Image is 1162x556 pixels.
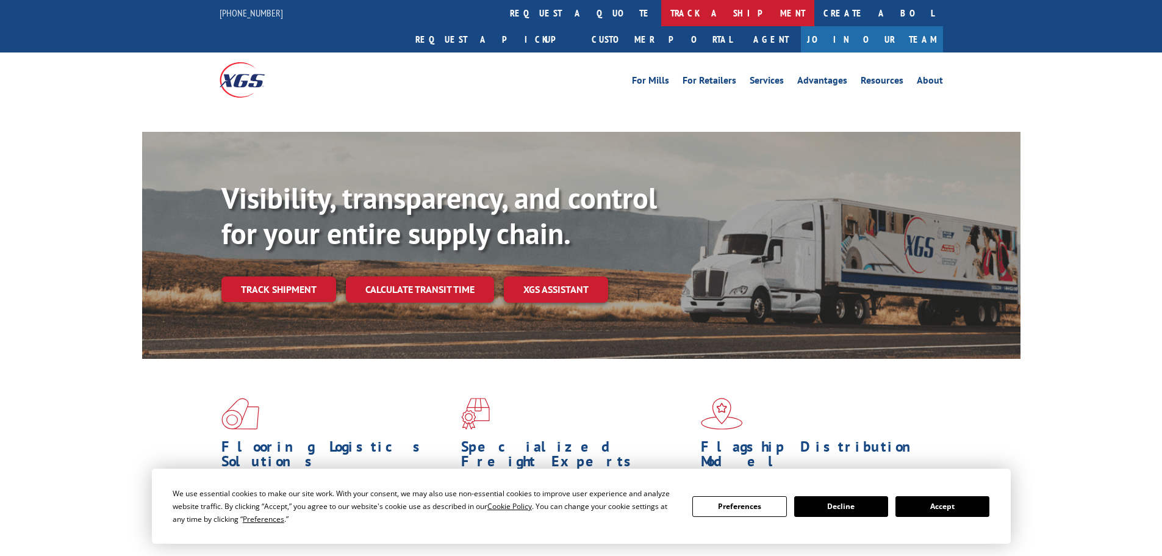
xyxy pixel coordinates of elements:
[701,439,931,475] h1: Flagship Distribution Model
[461,439,692,475] h1: Specialized Freight Experts
[243,514,284,524] span: Preferences
[895,496,989,517] button: Accept
[221,179,657,252] b: Visibility, transparency, and control for your entire supply chain.
[152,469,1011,544] div: Cookie Consent Prompt
[692,496,786,517] button: Preferences
[750,76,784,89] a: Services
[741,26,801,52] a: Agent
[406,26,583,52] a: Request a pickup
[461,398,490,430] img: xgs-icon-focused-on-flooring-red
[346,276,494,303] a: Calculate transit time
[797,76,847,89] a: Advantages
[221,439,452,475] h1: Flooring Logistics Solutions
[504,276,608,303] a: XGS ASSISTANT
[487,501,532,511] span: Cookie Policy
[794,496,888,517] button: Decline
[701,398,743,430] img: xgs-icon-flagship-distribution-model-red
[173,487,678,525] div: We use essential cookies to make our site work. With your consent, we may also use non-essential ...
[801,26,943,52] a: Join Our Team
[221,398,259,430] img: xgs-icon-total-supply-chain-intelligence-red
[683,76,736,89] a: For Retailers
[861,76,903,89] a: Resources
[917,76,943,89] a: About
[221,276,336,302] a: Track shipment
[632,76,669,89] a: For Mills
[583,26,741,52] a: Customer Portal
[220,7,283,19] a: [PHONE_NUMBER]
